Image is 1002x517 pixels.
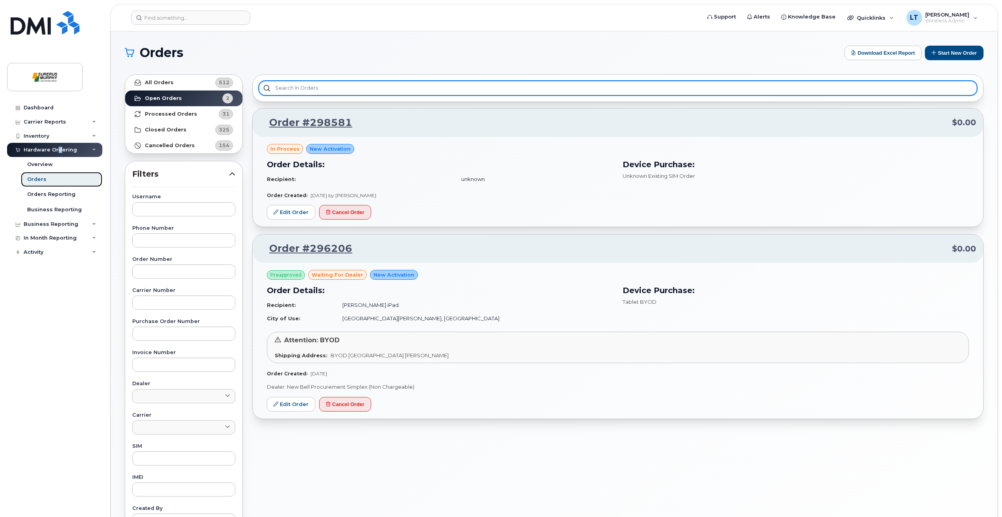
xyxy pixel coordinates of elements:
[267,371,307,377] strong: Order Created:
[132,444,235,449] label: SIM
[145,127,187,133] strong: Closed Orders
[335,298,613,312] td: [PERSON_NAME] iPad
[132,475,235,480] label: IMEI
[267,192,307,198] strong: Order Created:
[222,110,229,118] span: 31
[454,172,613,186] td: unknown
[140,47,183,59] span: Orders
[267,176,296,182] strong: Recipient:
[275,352,327,358] strong: Shipping Address:
[132,257,235,262] label: Order Number
[335,312,613,325] td: [GEOGRAPHIC_DATA][PERSON_NAME], [GEOGRAPHIC_DATA]
[267,397,315,412] a: Edit Order
[623,159,969,170] h3: Device Purchase:
[219,79,229,86] span: 512
[219,126,229,133] span: 325
[319,205,371,220] button: Cancel Order
[145,79,174,86] strong: All Orders
[132,168,229,180] span: Filters
[125,90,242,106] a: Open Orders2
[284,336,340,344] span: Attention: BYOD
[623,173,695,179] span: Unknown Existing SIM Order
[312,271,363,279] span: waiting for dealer
[132,506,235,511] label: Created By
[260,116,352,130] a: Order #298581
[623,284,969,296] h3: Device Purchase:
[267,302,296,308] strong: Recipient:
[145,95,182,102] strong: Open Orders
[623,299,656,305] span: Tablet BYOD
[125,122,242,138] a: Closed Orders325
[270,145,299,153] span: in process
[226,94,229,102] span: 2
[373,271,414,279] span: New Activation
[319,397,371,412] button: Cancel Order
[125,106,242,122] a: Processed Orders31
[331,352,449,358] span: BYOD [GEOGRAPHIC_DATA] [PERSON_NAME]
[132,226,235,231] label: Phone Number
[845,46,922,60] button: Download Excel Report
[311,192,376,198] span: [DATE] by [PERSON_NAME]
[267,315,300,321] strong: City of Use:
[267,383,969,391] p: Dealer: New Bell Procurement Simplex (Non Chargeable)
[267,284,613,296] h3: Order Details:
[925,46,984,60] button: Start New Order
[270,271,301,279] span: Preapproved
[260,242,352,256] a: Order #296206
[952,243,976,255] span: $0.00
[267,205,315,220] a: Edit Order
[132,194,235,199] label: Username
[132,288,235,293] label: Carrier Number
[132,413,235,418] label: Carrier
[259,81,977,95] input: Search in orders
[311,371,327,377] span: [DATE]
[125,75,242,90] a: All Orders512
[310,145,351,153] span: New Activation
[145,111,197,117] strong: Processed Orders
[132,319,235,324] label: Purchase Order Number
[145,142,195,149] strong: Cancelled Orders
[125,138,242,153] a: Cancelled Orders154
[132,350,235,355] label: Invoice Number
[132,381,235,386] label: Dealer
[952,117,976,128] span: $0.00
[267,159,613,170] h3: Order Details:
[219,142,229,149] span: 154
